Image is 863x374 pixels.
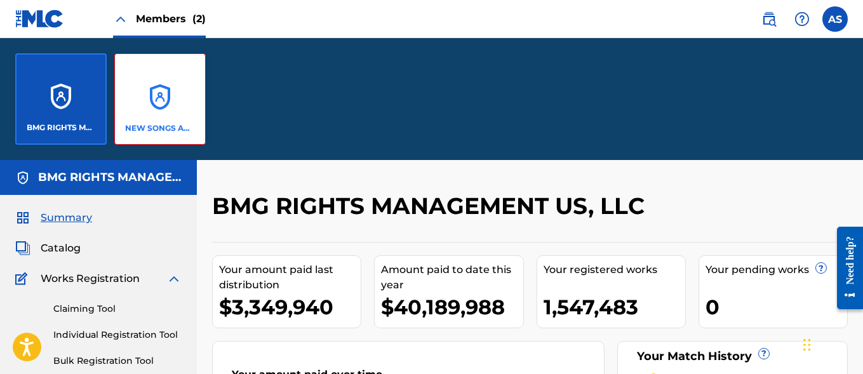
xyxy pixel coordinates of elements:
[53,328,182,342] a: Individual Registration Tool
[816,263,826,273] span: ?
[381,262,523,293] div: Amount paid to date this year
[41,271,140,286] span: Works Registration
[38,170,182,185] h5: BMG RIGHTS MANAGEMENT US, LLC
[789,6,815,32] div: Help
[27,122,96,133] p: BMG RIGHTS MANAGEMENT US, LLC
[15,10,64,28] img: MLC Logo
[794,11,810,27] img: help
[219,293,361,321] div: $3,349,940
[15,170,30,185] img: Accounts
[706,293,847,321] div: 0
[706,262,847,277] div: Your pending works
[136,11,206,26] span: Members
[41,241,81,256] span: Catalog
[53,302,182,316] a: Claiming Tool
[803,326,811,364] div: Drag
[822,6,848,32] div: User Menu
[53,354,182,368] a: Bulk Registration Tool
[15,271,32,286] img: Works Registration
[15,210,30,225] img: Summary
[41,210,92,225] span: Summary
[15,241,30,256] img: Catalog
[166,271,182,286] img: expand
[544,293,685,321] div: 1,547,483
[15,210,92,225] a: SummarySummary
[827,217,863,319] iframe: Resource Center
[192,13,206,25] span: (2)
[756,6,782,32] a: Public Search
[15,53,107,145] a: AccountsBMG RIGHTS MANAGEMENT US, LLC
[759,349,769,359] span: ?
[544,262,685,277] div: Your registered works
[212,192,651,220] h2: BMG RIGHTS MANAGEMENT US, LLC
[761,11,777,27] img: search
[114,53,206,145] a: AccountsNEW SONGS ADMINISTRATION
[113,11,128,27] img: Close
[634,348,831,365] div: Your Match History
[799,313,863,374] iframe: Chat Widget
[219,262,361,293] div: Your amount paid last distribution
[125,123,196,134] p: NEW SONGS ADMINISTRATION
[15,241,81,256] a: CatalogCatalog
[381,293,523,321] div: $40,189,988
